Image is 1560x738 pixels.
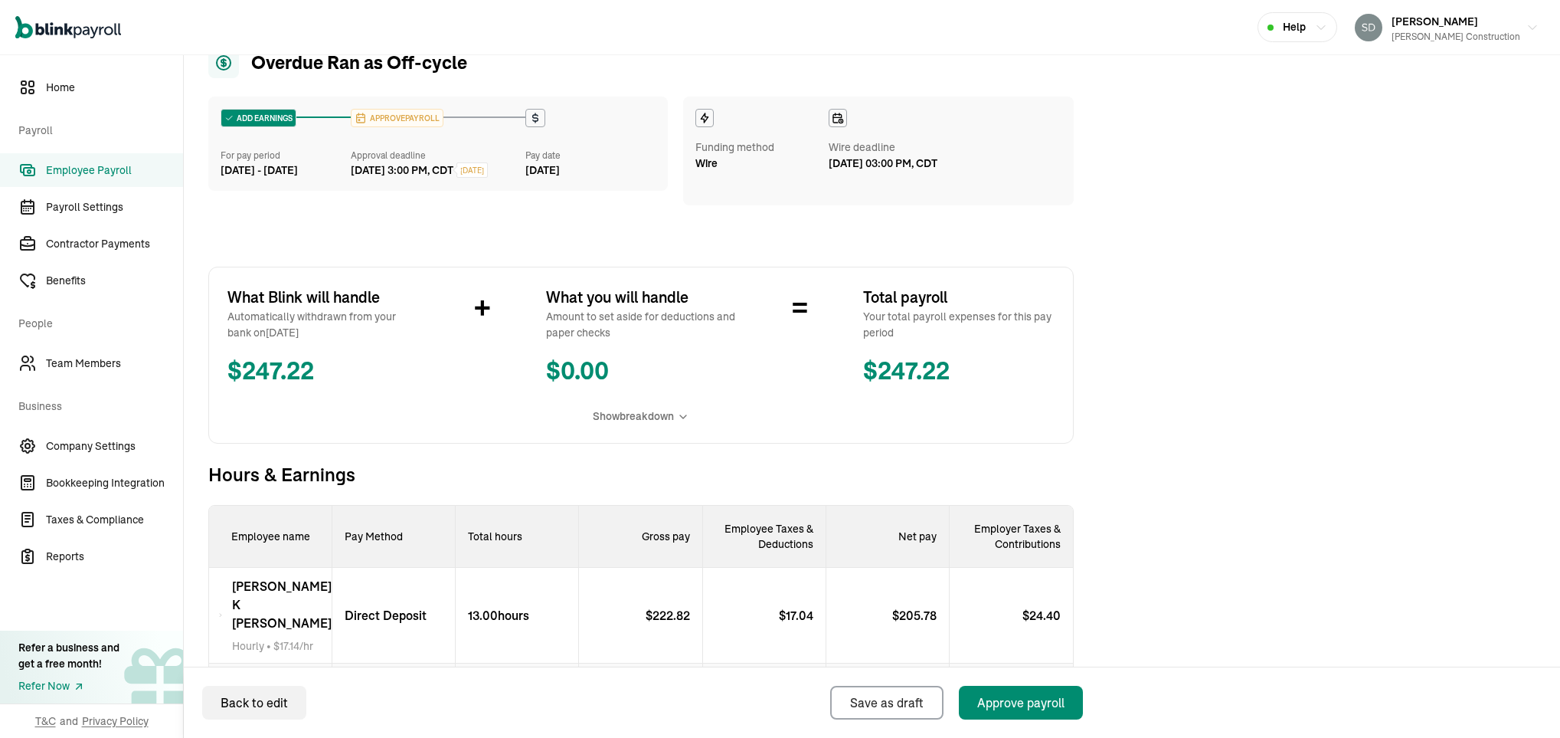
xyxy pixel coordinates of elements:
p: $ 17.04 [703,664,826,710]
span: $ 0.00 [546,353,737,390]
span: Business [18,383,174,426]
span: Taxes & Compliance [46,512,183,528]
span: [PERSON_NAME] K [PERSON_NAME] [232,577,332,632]
span: [DATE] 03:00 PM, CDT [829,156,938,172]
span: = [792,286,808,332]
span: $ 247.22 [227,353,419,390]
div: For pay period [221,149,351,162]
span: Hourly [232,639,264,653]
div: Pay date [525,149,656,162]
nav: Global [15,5,121,50]
span: APPROVE PAYROLL [367,113,440,124]
span: What Blink will handle [227,286,419,309]
span: Help [1283,19,1306,35]
p: Employee name [209,506,332,568]
span: Wire [695,156,718,172]
span: Company Settings [46,438,183,454]
div: Approval deadline [351,149,518,162]
span: What you will handle [546,286,737,309]
p: 13.00 hours [456,606,529,625]
p: $ 17.04 [779,606,826,625]
p: 13 hours [456,664,579,710]
p: Employee Taxes & Deductions [703,521,826,552]
span: Payroll [18,107,174,150]
div: Back to edit [221,694,288,712]
span: Show breakdown [593,408,674,425]
div: Save as draft [850,694,924,712]
span: Bookkeeping Integration [46,475,183,491]
span: Home [46,80,183,96]
p: Total [209,664,332,710]
span: Contractor Payments [46,236,183,252]
div: Gross pay [579,506,702,568]
span: $ 247.22 [863,353,1055,390]
span: Your total payroll expenses for this pay period [863,309,1055,341]
span: Total payroll [863,286,1055,309]
div: [DATE] 3:00 PM, CDT [351,162,453,179]
a: Refer Now [18,678,119,694]
h1: Overdue Ran as Off-cycle [208,48,467,78]
span: Reports [46,549,183,565]
span: T&C [35,713,56,729]
span: Privacy Policy [82,713,149,729]
p: $ 24.40 [950,664,1073,710]
span: Amount to set aside for deductions and paper checks [546,309,737,341]
div: Refer a business and get a free month! [18,640,119,672]
button: [PERSON_NAME][PERSON_NAME] Construction [1349,8,1545,47]
span: + [474,286,491,332]
button: Save as draft [830,686,944,720]
button: Approve payroll [959,686,1083,720]
p: $ 205.78 [892,606,949,625]
span: Wire deadline [829,139,938,156]
p: Total hours [456,506,579,568]
span: • [232,638,332,654]
span: Payroll Settings [46,199,183,215]
button: Back to edit [202,686,306,720]
span: [DATE] [460,165,484,176]
div: [DATE] - [DATE] [221,162,351,179]
span: Automatically withdrawn from your bank on [DATE] [227,309,419,341]
span: Funding method [695,139,774,156]
p: $ 205.78 [826,664,950,710]
span: $ 17.14 /hr [273,639,313,653]
button: Help [1257,12,1337,42]
p: Direct Deposit [332,606,427,625]
p: Employer Taxes & Contributions [950,521,1073,552]
p: $ 24.40 [1022,606,1073,625]
span: People [18,300,174,343]
p: $ 222.82 [646,606,702,625]
iframe: Chat Widget [1483,664,1560,738]
p: Pay Method [332,506,456,568]
span: Employee Payroll [46,162,183,179]
span: [PERSON_NAME] [1392,15,1478,28]
div: [DATE] [525,162,656,179]
div: Approve payroll [977,694,1065,712]
span: Benefits [46,273,183,289]
div: [PERSON_NAME] Construction [1392,30,1520,44]
div: Net pay [826,506,950,568]
span: Team Members [46,356,183,372]
span: Hours & Earnings [208,462,1074,487]
p: $ 222.82 [579,664,702,710]
div: ADD EARNINGS [221,110,296,126]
